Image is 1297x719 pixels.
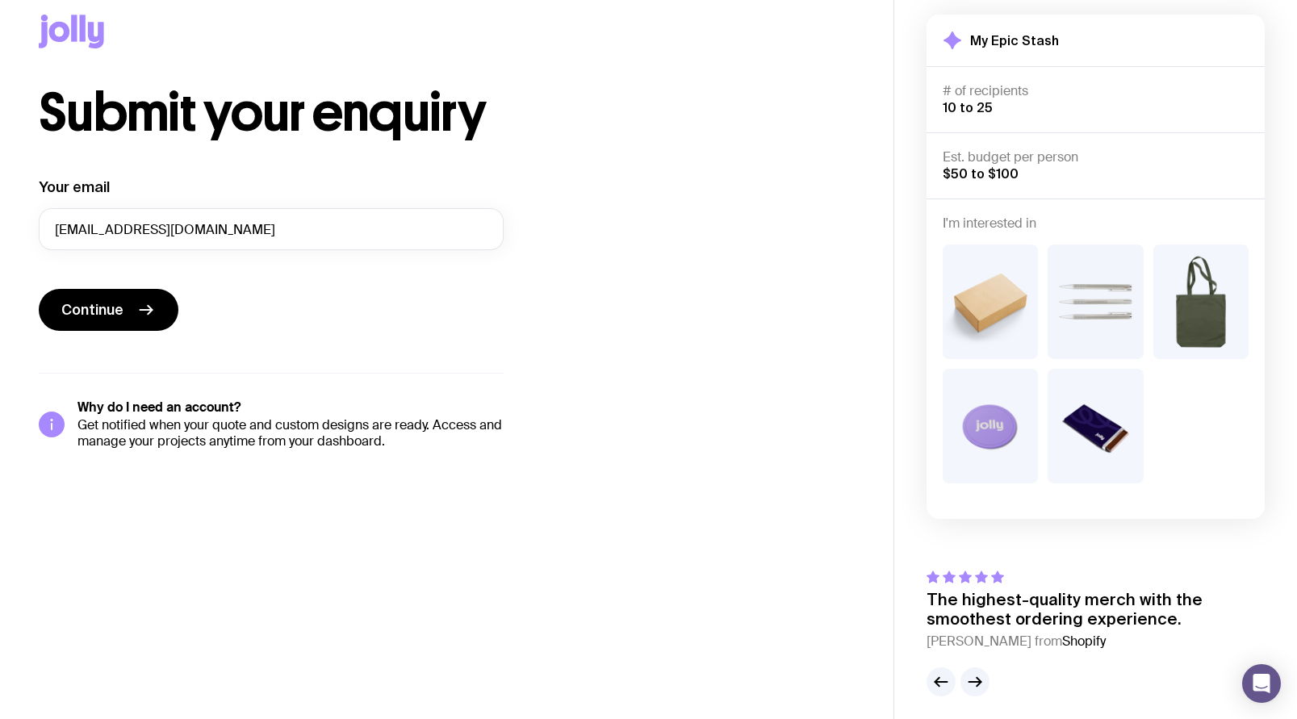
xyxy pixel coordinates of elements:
span: 10 to 25 [943,100,993,115]
input: you@email.com [39,208,504,250]
h4: I'm interested in [943,215,1249,232]
button: Continue [39,289,178,331]
h1: Submit your enquiry [39,87,581,139]
h4: # of recipients [943,83,1249,99]
p: Get notified when your quote and custom designs are ready. Access and manage your projects anytim... [77,417,504,449]
p: The highest-quality merch with the smoothest ordering experience. [927,590,1265,629]
span: $50 to $100 [943,166,1019,181]
h2: My Epic Stash [970,32,1059,48]
h4: Est. budget per person [943,149,1249,165]
div: Open Intercom Messenger [1242,664,1281,703]
span: Continue [61,300,123,320]
span: Shopify [1062,633,1106,650]
label: Your email [39,178,110,197]
cite: [PERSON_NAME] from [927,632,1265,651]
h5: Why do I need an account? [77,399,504,416]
